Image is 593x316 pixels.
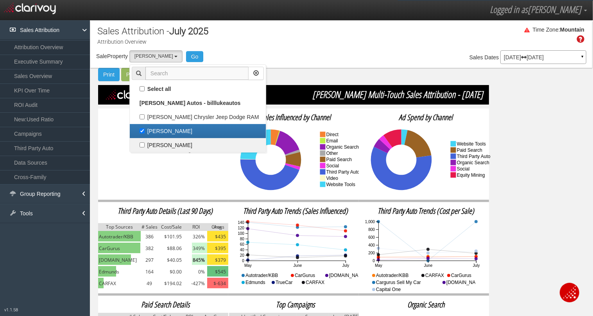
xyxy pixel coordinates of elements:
[207,278,228,288] img: pink.png
[100,207,230,215] h2: Third Party Auto Details (Last 90 Days)
[141,231,158,243] td: 386
[207,243,228,253] img: yellow.png
[326,138,338,144] text: email
[361,113,491,122] h2: Ad Spend by Channel
[188,26,208,37] span: 2025
[98,223,141,231] img: grey.png
[98,85,489,105] img: black.png
[98,231,141,243] td: Autotrader/KBB
[98,254,141,266] td: Cars.com
[130,110,266,124] a: [PERSON_NAME] Chrysler Jeep Dodge RAM
[207,254,228,265] img: yellow.png
[376,273,408,278] text: Autotrader/KBB
[141,243,158,254] td: 382
[99,268,119,276] span: Edmunds
[130,82,266,96] a: Select all
[100,300,230,309] h2: Paid Search Details
[215,233,226,241] span: $435
[451,273,471,278] text: CarGurus
[132,140,264,150] label: [PERSON_NAME]
[140,86,145,91] input: Select all
[193,256,205,264] span: 845%
[306,280,324,285] text: CARFAX
[99,245,120,252] span: CarGurus
[329,273,367,278] text: [DOMAIN_NAME]
[368,251,375,255] text: 200
[97,38,262,46] p: Attribution Overview
[376,287,401,292] text: Capital One
[132,84,264,94] label: Select all
[213,280,226,288] span: $-634
[141,266,158,278] td: 164
[97,26,208,36] h1: Sales Attribution -
[485,54,499,60] span: Dates
[158,231,185,243] td: $101.95
[424,263,432,268] text: June
[215,256,226,264] span: $379
[560,26,584,34] div: Mountain
[186,51,204,62] button: Go
[158,266,185,278] td: $0.00
[376,280,421,285] text: Cargurus Sell My Car
[490,3,528,16] span: Logged in as
[375,263,382,268] text: May
[238,226,245,230] text: 120
[98,266,141,278] td: Edmunds
[121,68,149,81] button: Publish
[326,151,338,156] text: other
[141,254,158,266] td: 297
[368,227,375,232] text: 800
[193,245,205,252] span: 349%
[240,253,245,257] text: 20
[215,245,226,252] span: $395
[158,278,185,289] td: $194.02
[140,100,241,106] b: [PERSON_NAME] Autos - billlukeautos
[530,26,560,34] div: Time Zone:
[504,55,583,60] p: [DATE] [DATE]
[342,263,349,268] text: July
[98,243,141,254] td: CarGurus
[130,138,266,152] a: [PERSON_NAME]
[407,299,444,310] span: organic search
[294,263,302,268] text: June
[238,231,245,236] text: 100
[130,96,266,110] a: [PERSON_NAME] Autos - billlukeautos
[245,273,278,278] text: Autotrader/KBB
[141,223,158,231] img: grey.png
[192,243,214,253] img: light-green.png
[98,278,141,289] td: CARFAX
[240,248,245,252] text: 40
[238,220,245,225] text: 140
[96,53,107,59] span: Sale
[99,256,137,264] span: [DOMAIN_NAME]
[244,263,252,268] text: May
[469,54,483,60] span: Sales
[98,231,141,241] img: green.png
[473,263,480,268] text: July
[191,280,205,288] span: -427%
[230,113,360,122] h2: Sales Influenced by Channel
[425,273,444,278] text: CARFAX
[132,126,264,136] label: [PERSON_NAME]
[579,52,586,65] a: ▼
[295,273,315,278] text: CarGurus
[457,160,489,166] text: organic search
[326,132,339,138] text: direct
[326,182,355,188] text: website tools
[240,237,245,241] text: 80
[368,235,375,240] text: 600
[4,1,56,14] img: clarivoy logo
[484,0,593,19] a: Logged in as[PERSON_NAME]
[457,154,490,160] text: third party auto
[134,53,173,59] span: [PERSON_NAME]
[185,223,207,231] img: grey.png
[240,242,245,247] text: 60
[198,268,205,276] span: 0%
[326,157,352,163] text: paid search
[528,3,581,16] span: [PERSON_NAME]
[368,243,375,247] text: 400
[326,163,339,169] text: social
[242,259,245,263] text: 0
[141,278,158,289] td: 49
[245,280,265,285] text: Edmunds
